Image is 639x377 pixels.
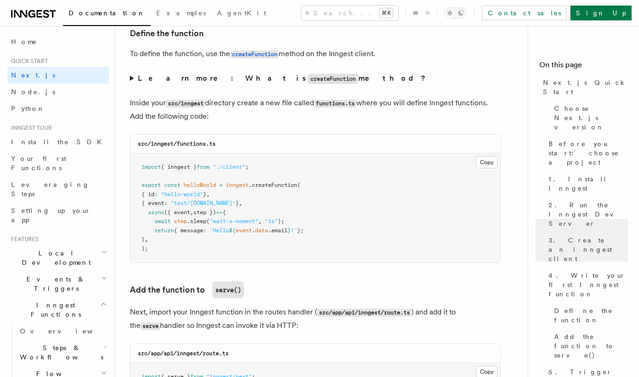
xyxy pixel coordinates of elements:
span: "wait-a-moment" [210,218,258,224]
a: 4. Write your first Inngest function [545,267,628,302]
a: Define the function [130,27,204,40]
span: Home [11,37,37,46]
span: Features [7,236,38,243]
code: serve [141,322,160,330]
a: 3. Create an Inngest client [545,232,628,267]
span: Local Development [7,249,101,267]
a: Add the function toserve() [130,281,244,298]
span: { message [174,227,203,234]
strong: Learn more: What is method? [138,74,428,83]
a: 2. Run the Inngest Dev Server [545,197,628,232]
code: src/inngest [166,100,205,108]
span: Next.js [11,71,55,79]
span: "hello-world" [161,191,203,198]
span: ; [245,164,249,170]
span: ({ event [164,209,190,216]
code: src/app/api/inngest/route.ts [138,350,229,357]
span: return [154,227,174,234]
span: const [164,182,180,188]
a: Setting up your app [7,202,109,228]
button: Inngest Functions [7,297,109,323]
a: Next.js [7,67,109,83]
span: "1s" [265,218,278,224]
span: data [255,227,268,234]
span: { [223,209,226,216]
span: { inngest } [161,164,197,170]
span: } [288,227,291,234]
a: Next.js Quick Start [539,74,628,100]
a: Define the function [550,302,628,328]
span: } [236,200,239,206]
a: 1. Install Inngest [545,171,628,197]
button: Steps & Workflows [16,339,109,365]
span: async [148,209,164,216]
span: 4. Write your first Inngest function [549,271,628,299]
span: : [164,200,167,206]
a: Add the function to serve() [550,328,628,364]
span: Setting up your app [11,207,91,224]
button: Copy [476,156,498,168]
kbd: ⌘K [380,8,393,18]
span: ${ [229,227,236,234]
span: Python [11,105,45,112]
code: src/app/api/inngest/route.ts [317,309,411,317]
span: { id [141,191,154,198]
span: Quick start [7,58,48,65]
button: Local Development [7,245,109,271]
span: .sleep [187,218,206,224]
a: Home [7,33,109,50]
p: Inside your directory create a new file called where you will define Inngest functions. Add the f... [130,96,501,123]
p: Next, import your Inngest function in the routes handler ( ) and add it to the handler so Inngest... [130,306,501,332]
span: Examples [156,9,206,17]
code: src/inngest/functions.ts [138,141,216,147]
span: Events & Triggers [7,275,101,293]
span: = [219,182,223,188]
span: Choose Next.js version [554,104,628,132]
h4: On this page [539,59,628,74]
a: Install the SDK [7,134,109,150]
span: : [203,227,206,234]
code: serve() [212,281,244,298]
span: , [190,209,193,216]
span: helloWorld [184,182,216,188]
span: .email [268,227,288,234]
span: event [236,227,252,234]
a: Before you start: choose a project [545,135,628,171]
span: . [252,227,255,234]
span: Leveraging Steps [11,181,89,198]
button: Events & Triggers [7,271,109,297]
span: 1. Install Inngest [549,174,628,193]
span: ( [206,218,210,224]
button: Search...⌘K [301,6,398,20]
button: Toggle dark mode [444,7,466,19]
a: Documentation [63,3,151,26]
span: .createFunction [249,182,297,188]
span: } [203,191,206,198]
span: , [258,218,262,224]
span: Add the function to serve() [554,332,628,360]
a: createFunction [230,49,279,58]
span: Install the SDK [11,138,107,146]
span: Inngest tour [7,124,52,132]
a: Python [7,100,109,117]
span: 2. Run the Inngest Dev Server [549,200,628,228]
span: await [154,218,171,224]
p: To define the function, use the method on the Inngest client. [130,47,501,61]
summary: Learn more: What iscreateFunctionmethod? [130,72,501,85]
a: Leveraging Steps [7,176,109,202]
span: from [197,164,210,170]
span: ( [297,182,300,188]
code: createFunction [230,51,279,58]
span: `Hello [210,227,229,234]
span: Before you start: choose a project [549,139,628,167]
a: Sign Up [570,6,632,20]
span: ); [278,218,284,224]
span: Next.js Quick Start [543,78,628,96]
span: "test/[DOMAIN_NAME]" [171,200,236,206]
a: AgentKit [211,3,272,25]
span: AgentKit [217,9,266,17]
span: step }) [193,209,216,216]
span: : [154,191,158,198]
span: step [174,218,187,224]
code: functions.ts [314,100,356,108]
